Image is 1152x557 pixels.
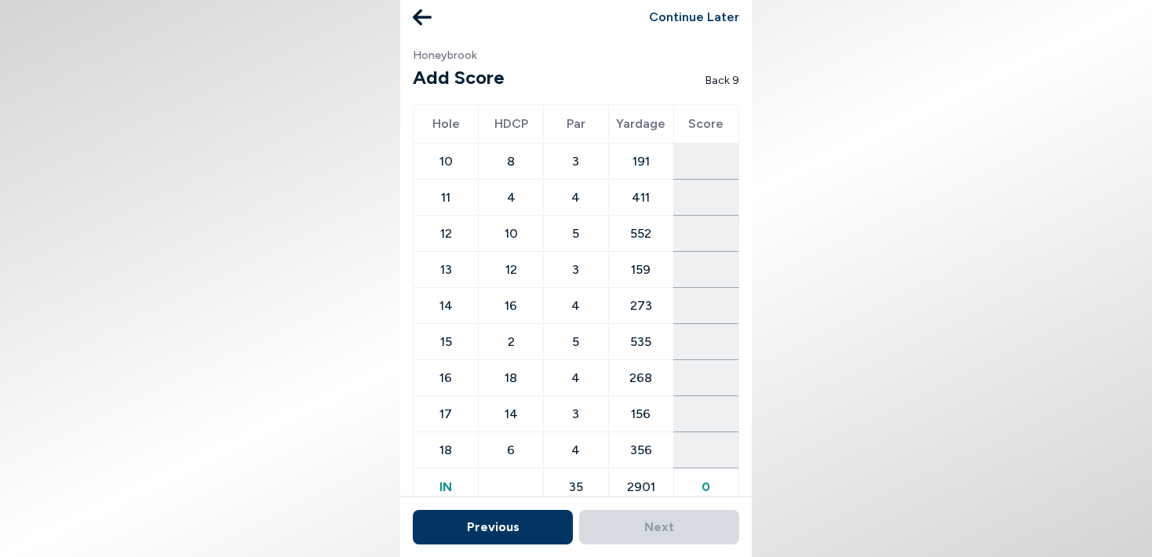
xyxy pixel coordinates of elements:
p: Honeybrook [413,47,693,64]
td: 5 [544,216,609,252]
div: Back 9 [705,72,739,104]
td: 15 [414,324,479,360]
td: 12 [479,252,544,288]
td: 552 [608,216,673,252]
h1: Add Score [413,64,693,92]
td: 2901 [608,468,673,507]
th: Score [673,105,738,144]
th: Par [544,105,609,144]
td: 3 [544,144,609,180]
td: 14 [414,288,479,324]
td: 18 [414,432,479,468]
td: 268 [608,360,673,396]
td: 17 [414,396,479,432]
td: 4 [544,360,609,396]
td: 4 [479,180,544,216]
td: 4 [544,432,609,468]
td: 18 [479,360,544,396]
button: Previous [413,510,573,544]
td: 35 [544,468,609,507]
td: 0 [673,468,738,507]
td: 191 [608,144,673,180]
td: 4 [544,288,609,324]
td: 156 [608,396,673,432]
td: 10 [414,144,479,180]
td: 4 [544,180,609,216]
th: HDCP [479,105,544,144]
td: 8 [479,144,544,180]
td: 535 [608,324,673,360]
th: Hole [414,105,479,144]
td: 3 [544,252,609,288]
td: 13 [414,252,479,288]
td: 2 [479,324,544,360]
td: 356 [608,432,673,468]
td: 273 [608,288,673,324]
td: 16 [479,288,544,324]
td: 411 [608,180,673,216]
td: 3 [544,396,609,432]
td: 16 [414,360,479,396]
td: IN [414,468,479,507]
td: 10 [479,216,544,252]
th: Yardage [608,105,673,144]
td: 6 [479,432,544,468]
td: 159 [608,252,673,288]
td: 11 [414,180,479,216]
td: 12 [414,216,479,252]
button: Next [579,510,739,544]
td: 14 [479,396,544,432]
td: 5 [544,324,609,360]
